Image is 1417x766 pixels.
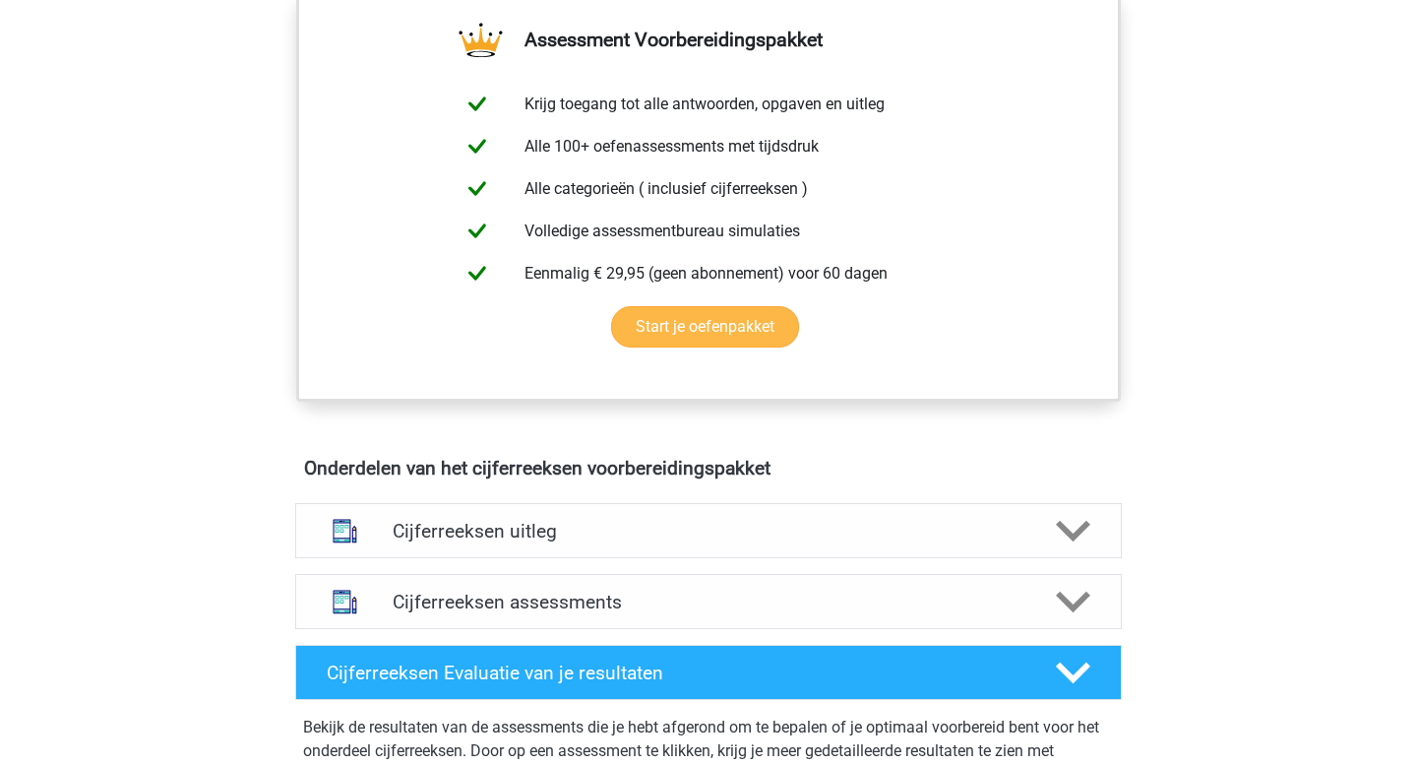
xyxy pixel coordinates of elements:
h4: Cijferreeksen assessments [393,591,1024,613]
a: Cijferreeksen Evaluatie van je resultaten [287,645,1130,700]
a: uitleg Cijferreeksen uitleg [287,503,1130,558]
a: Start je oefenpakket [611,306,799,348]
img: cijferreeksen uitleg [320,506,370,556]
a: assessments Cijferreeksen assessments [287,574,1130,629]
h4: Cijferreeksen uitleg [393,520,1024,543]
h4: Onderdelen van het cijferreeksen voorbereidingspakket [304,457,1113,479]
h4: Cijferreeksen Evaluatie van je resultaten [327,662,1024,684]
img: cijferreeksen assessments [320,577,370,627]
